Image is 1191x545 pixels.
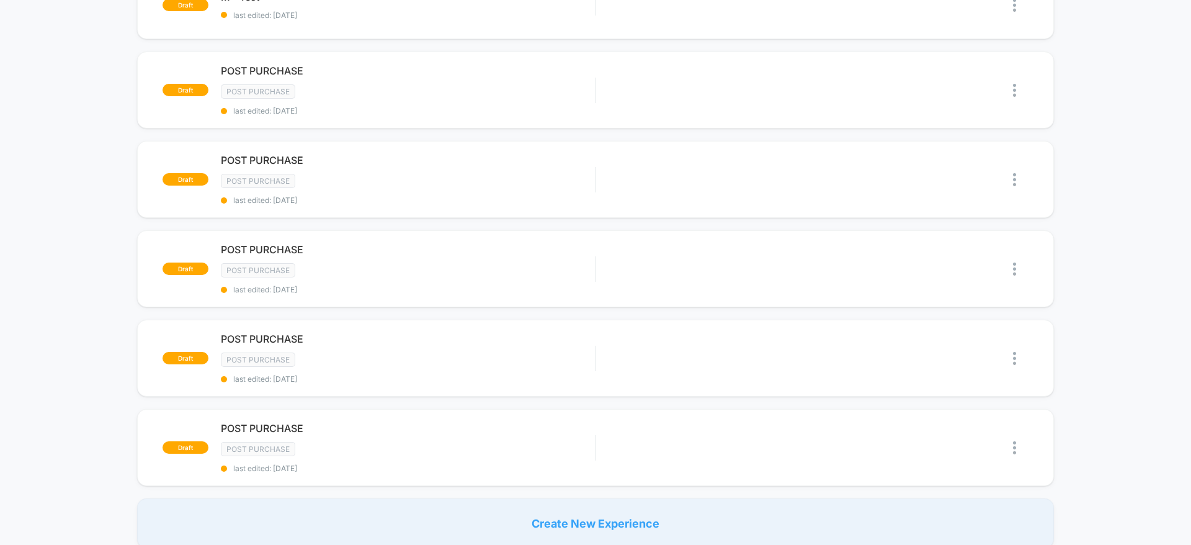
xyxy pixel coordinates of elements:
[221,11,595,20] span: last edited: [DATE]
[163,441,208,454] span: draft
[163,173,208,186] span: draft
[221,374,595,384] span: last edited: [DATE]
[221,285,595,294] span: last edited: [DATE]
[221,442,295,456] span: Post Purchase
[1013,441,1016,454] img: close
[1013,173,1016,186] img: close
[163,352,208,364] span: draft
[221,196,595,205] span: last edited: [DATE]
[221,106,595,115] span: last edited: [DATE]
[163,263,208,275] span: draft
[221,333,595,345] span: POST PURCHASE
[1013,263,1016,276] img: close
[221,65,595,77] span: POST PURCHASE
[1013,352,1016,365] img: close
[221,353,295,367] span: Post Purchase
[221,174,295,188] span: Post Purchase
[221,263,295,277] span: Post Purchase
[1013,84,1016,97] img: close
[221,243,595,256] span: POST PURCHASE
[221,422,595,435] span: POST PURCHASE
[221,84,295,99] span: Post Purchase
[163,84,208,96] span: draft
[221,464,595,473] span: last edited: [DATE]
[221,154,595,166] span: POST PURCHASE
